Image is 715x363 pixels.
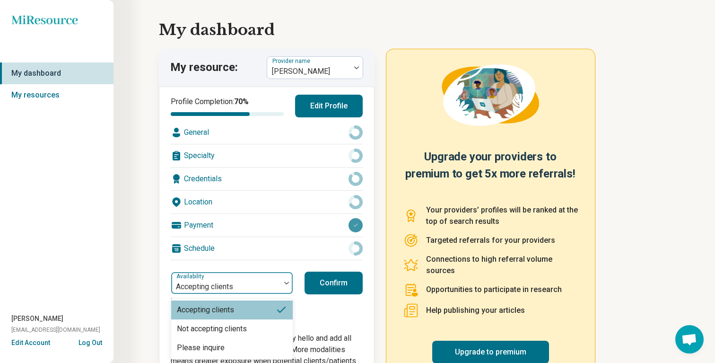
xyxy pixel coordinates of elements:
[675,325,704,354] a: Open chat
[171,191,363,213] div: Location
[177,304,234,316] div: Accepting clients
[426,305,525,316] p: Help publishing your articles
[159,18,670,41] h1: My dashboard
[78,338,102,345] button: Log Out
[170,60,238,76] p: My resource:
[234,97,249,106] span: 70 %
[171,96,284,116] div: Profile Completion:
[171,296,293,306] p: Updated
[11,326,100,334] span: [EMAIL_ADDRESS][DOMAIN_NAME]
[305,272,363,294] button: Confirm
[426,204,578,227] p: Your providers’ profiles will be ranked at the top of search results
[11,314,63,324] span: [PERSON_NAME]
[272,58,312,64] label: Provider name
[11,338,50,348] button: Edit Account
[177,323,247,335] div: Not accepting clients
[426,284,562,295] p: Opportunities to participate in research
[176,273,206,280] label: Availability
[295,95,363,117] button: Edit Profile
[171,121,363,144] div: General
[171,168,363,190] div: Credentials
[171,214,363,237] div: Payment
[171,237,363,260] div: Schedule
[426,235,555,246] p: Targeted referrals for your providers
[171,144,363,167] div: Specialty
[403,148,578,193] h2: Upgrade your providers to premium to get 5x more referrals!
[177,342,225,354] div: Please inquire
[426,254,578,276] p: Connections to high referral volume sources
